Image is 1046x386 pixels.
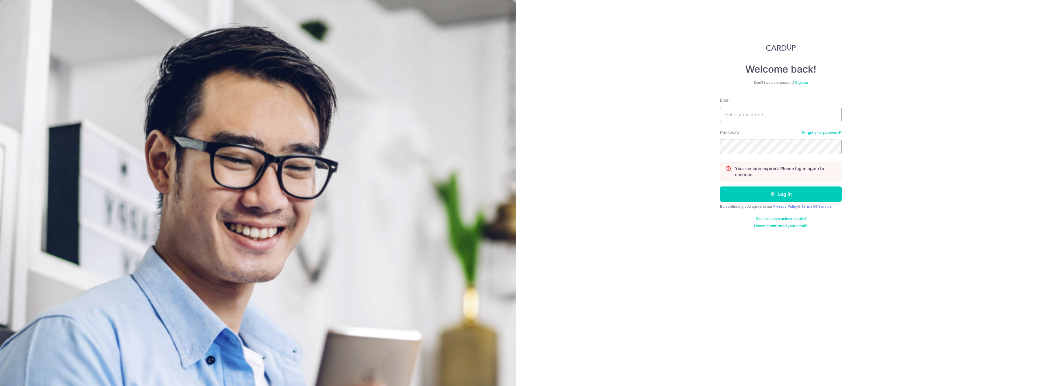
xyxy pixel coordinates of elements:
p: Your session expired. Please log in again to continue. [735,166,836,178]
label: Password [720,129,739,135]
a: Forgot your password? [802,130,842,135]
label: Email [720,97,730,103]
button: Log in [720,186,842,202]
div: By continuing you agree to our & [720,204,842,209]
div: Don’t have an account? [720,80,842,85]
a: Privacy Policy [773,204,798,209]
h4: Welcome back! [720,63,842,75]
a: Haven't confirmed your email? [754,224,808,228]
a: Sign up [795,80,808,85]
a: Terms Of Service [801,204,832,209]
a: Didn't receive unlock details? [756,216,806,221]
img: CardUp Logo [766,44,796,51]
input: Enter your Email [720,107,842,122]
